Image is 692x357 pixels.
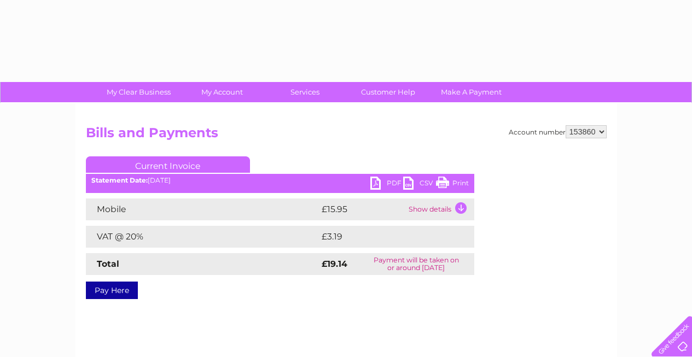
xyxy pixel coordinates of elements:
[319,198,406,220] td: £15.95
[260,82,350,102] a: Services
[358,253,474,275] td: Payment will be taken on or around [DATE]
[370,177,403,192] a: PDF
[319,226,447,248] td: £3.19
[509,125,607,138] div: Account number
[426,82,516,102] a: Make A Payment
[343,82,433,102] a: Customer Help
[86,177,474,184] div: [DATE]
[86,198,319,220] td: Mobile
[177,82,267,102] a: My Account
[97,259,119,269] strong: Total
[86,156,250,173] a: Current Invoice
[322,259,347,269] strong: £19.14
[86,282,138,299] a: Pay Here
[91,176,148,184] b: Statement Date:
[86,226,319,248] td: VAT @ 20%
[86,125,607,146] h2: Bills and Payments
[436,177,469,192] a: Print
[94,82,184,102] a: My Clear Business
[403,177,436,192] a: CSV
[406,198,474,220] td: Show details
